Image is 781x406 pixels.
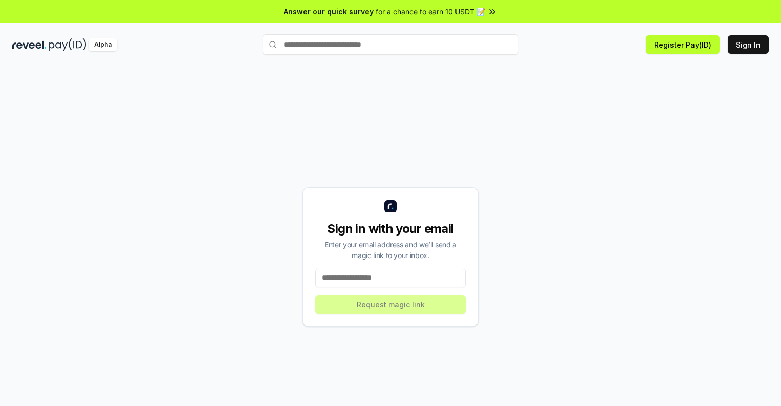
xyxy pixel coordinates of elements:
div: Alpha [89,38,117,51]
img: logo_small [384,200,397,212]
div: Enter your email address and we’ll send a magic link to your inbox. [315,239,466,261]
img: pay_id [49,38,86,51]
button: Register Pay(ID) [646,35,720,54]
button: Sign In [728,35,769,54]
span: for a chance to earn 10 USDT 📝 [376,6,485,17]
div: Sign in with your email [315,221,466,237]
img: reveel_dark [12,38,47,51]
span: Answer our quick survey [284,6,374,17]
